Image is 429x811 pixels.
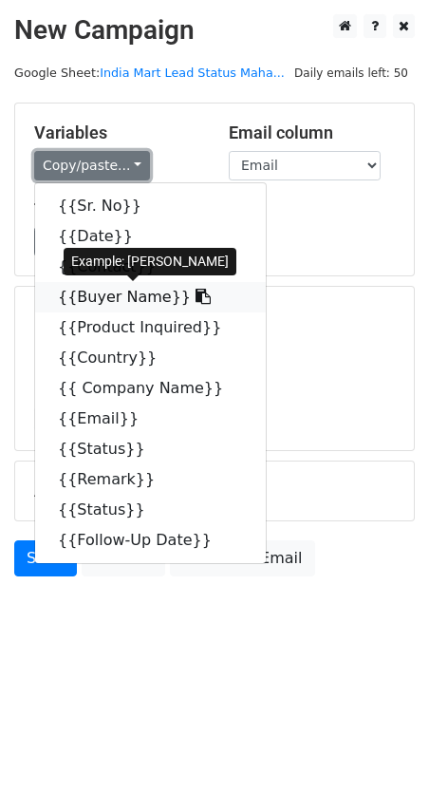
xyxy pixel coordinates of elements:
[64,248,236,275] div: Example: [PERSON_NAME]
[14,540,77,576] a: Send
[14,14,415,47] h2: New Campaign
[14,66,285,80] small: Google Sheet:
[35,312,266,343] a: {{Product Inquired}}
[35,464,266,495] a: {{Remark}}
[35,525,266,556] a: {{Follow-Up Date}}
[229,123,395,143] h5: Email column
[35,373,266,404] a: {{ Company Name}}
[35,404,266,434] a: {{Email}}
[35,282,266,312] a: {{Buyer Name}}
[334,720,429,811] iframe: Chat Widget
[35,343,266,373] a: {{Country}}
[35,252,266,282] a: {{Contact}}
[35,495,266,525] a: {{Status}}
[35,191,266,221] a: {{Sr. No}}
[288,66,415,80] a: Daily emails left: 50
[35,221,266,252] a: {{Date}}
[288,63,415,84] span: Daily emails left: 50
[34,123,200,143] h5: Variables
[34,151,150,180] a: Copy/paste...
[35,434,266,464] a: {{Status}}
[100,66,285,80] a: India Mart Lead Status Maha...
